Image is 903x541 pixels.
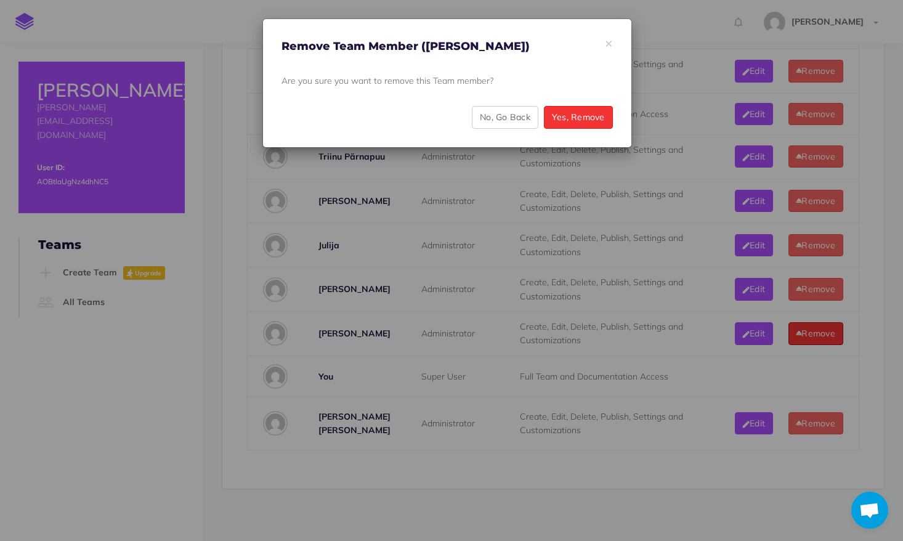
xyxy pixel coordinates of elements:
[605,36,613,49] button: ×
[544,106,613,128] button: Yes, Remove
[851,492,888,529] a: Avatud vestlus
[472,106,538,128] button: No, Go Back
[281,38,613,55] h4: Remove Team Member ([PERSON_NAME])
[263,55,631,106] div: Are you sure you want to remove this Team member?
